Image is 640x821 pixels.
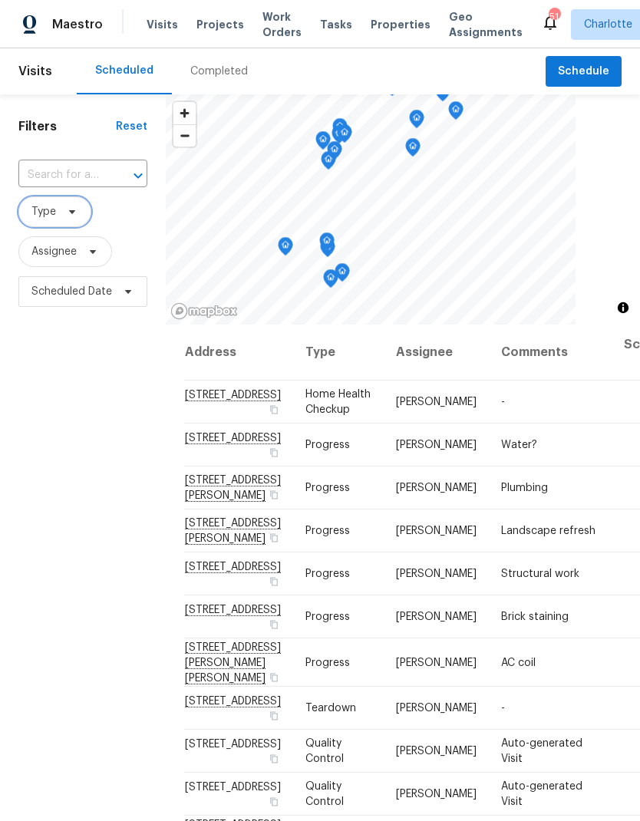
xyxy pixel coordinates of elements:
span: Auto-generated Visit [501,781,582,807]
span: [PERSON_NAME] [396,440,477,450]
span: Brick staining [501,612,569,622]
button: Copy Address [267,403,281,417]
button: Schedule [546,56,622,87]
button: Copy Address [267,795,281,809]
span: [PERSON_NAME] [396,657,477,668]
h1: Filters [18,119,116,134]
span: Assignee [31,244,77,259]
th: Type [293,325,384,381]
span: Progress [305,526,350,536]
span: Maestro [52,17,103,32]
span: Water? [501,440,537,450]
div: Map marker [332,118,348,142]
span: Teardown [305,703,356,714]
span: - [501,703,505,714]
span: Type [31,204,56,219]
span: [PERSON_NAME] [396,569,477,579]
div: Map marker [337,124,352,148]
a: Mapbox homepage [170,302,238,320]
span: Properties [371,17,431,32]
span: Progress [305,483,350,493]
div: Reset [116,119,147,134]
button: Copy Address [267,709,281,723]
span: [PERSON_NAME] [396,789,477,800]
span: [PERSON_NAME] [396,397,477,407]
span: Progress [305,657,350,668]
button: Copy Address [267,618,281,631]
span: Work Orders [262,9,302,40]
button: Copy Address [267,670,281,684]
span: [STREET_ADDRESS] [185,782,281,793]
span: Progress [305,612,350,622]
span: Toggle attribution [619,299,628,316]
div: Map marker [409,110,424,134]
span: Landscape refresh [501,526,595,536]
span: [PERSON_NAME] [396,703,477,714]
span: AC coil [501,657,536,668]
div: Completed [190,64,248,79]
th: Comments [489,325,612,381]
span: Progress [305,440,350,450]
button: Copy Address [267,752,281,766]
div: 51 [549,9,559,25]
span: Visits [18,54,52,88]
span: Schedule [558,62,609,81]
button: Zoom in [173,102,196,124]
div: Map marker [319,232,335,256]
input: Search for an address... [18,163,104,187]
span: Projects [196,17,244,32]
span: [STREET_ADDRESS] [185,739,281,750]
span: Geo Assignments [449,9,523,40]
div: Scheduled [95,63,153,78]
th: Assignee [384,325,489,381]
span: Plumbing [501,483,548,493]
span: Quality Control [305,738,344,764]
span: Zoom out [173,125,196,147]
div: Map marker [435,83,450,107]
span: Quality Control [305,781,344,807]
button: Toggle attribution [614,298,632,317]
div: Map marker [321,151,336,175]
div: Map marker [278,237,293,261]
div: Map marker [405,138,421,162]
th: Address [184,325,293,381]
span: [PERSON_NAME] [396,483,477,493]
div: Map marker [315,131,331,155]
button: Zoom out [173,124,196,147]
span: Progress [305,569,350,579]
span: [PERSON_NAME] [396,612,477,622]
span: Visits [147,17,178,32]
span: Home Health Checkup [305,389,371,415]
button: Open [127,165,149,186]
span: Auto-generated Visit [501,738,582,764]
button: Copy Address [267,531,281,545]
span: Charlotte [584,17,632,32]
div: Map marker [448,101,464,125]
div: Map marker [323,269,338,293]
span: Tasks [320,19,352,30]
div: Map marker [327,141,342,165]
span: Structural work [501,569,579,579]
button: Copy Address [267,488,281,502]
span: Scheduled Date [31,284,112,299]
button: Copy Address [267,446,281,460]
span: [PERSON_NAME] [396,526,477,536]
div: Map marker [335,263,350,287]
button: Copy Address [267,575,281,589]
span: - [501,397,505,407]
div: Map marker [332,125,347,149]
span: [PERSON_NAME] [396,746,477,757]
canvas: Map [166,94,576,325]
